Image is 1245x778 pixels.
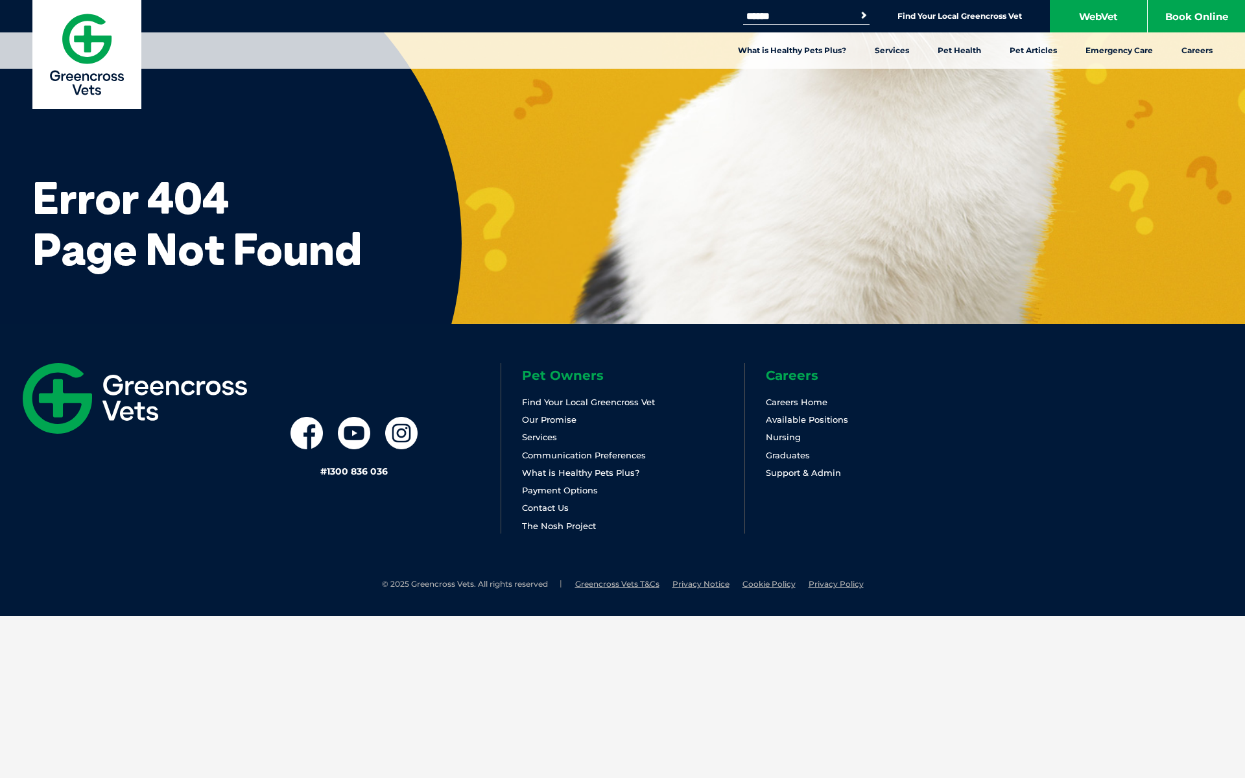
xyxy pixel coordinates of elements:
[766,397,827,407] a: Careers Home
[809,579,864,589] a: Privacy Policy
[766,432,801,442] a: Nursing
[766,369,988,382] h6: Careers
[320,466,327,477] span: #
[522,450,646,460] a: Communication Preferences
[32,172,1245,275] h1: Error 404 Page Not Found
[1071,32,1167,69] a: Emergency Care
[522,485,598,495] a: Payment Options
[766,414,848,425] a: Available Positions
[857,9,870,22] button: Search
[522,521,596,531] a: The Nosh Project
[766,467,841,478] a: Support & Admin
[320,466,388,477] a: #1300 836 036
[724,32,860,69] a: What is Healthy Pets Plus?
[742,579,796,589] a: Cookie Policy
[382,579,562,590] li: © 2025 Greencross Vets. All rights reserved
[522,397,655,407] a: Find Your Local Greencross Vet
[860,32,923,69] a: Services
[672,579,729,589] a: Privacy Notice
[522,414,576,425] a: Our Promise
[522,502,569,513] a: Contact Us
[522,369,744,382] h6: Pet Owners
[923,32,995,69] a: Pet Health
[995,32,1071,69] a: Pet Articles
[897,11,1022,21] a: Find Your Local Greencross Vet
[575,579,659,589] a: Greencross Vets T&Cs
[522,467,639,478] a: What is Healthy Pets Plus?
[522,432,557,442] a: Services
[766,450,810,460] a: Graduates
[1167,32,1227,69] a: Careers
